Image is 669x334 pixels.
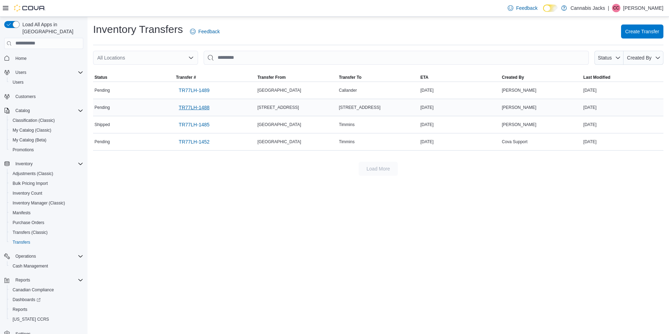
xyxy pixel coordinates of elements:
[13,171,53,176] span: Adjustments (Classic)
[10,286,57,294] a: Canadian Compliance
[13,252,83,260] span: Operations
[10,305,83,314] span: Reports
[10,169,83,178] span: Adjustments (Classic)
[13,106,33,115] button: Catalog
[10,315,83,323] span: Washington CCRS
[13,263,48,269] span: Cash Management
[1,68,86,77] button: Users
[13,276,33,284] button: Reports
[258,75,286,80] span: Transfer From
[175,73,256,82] button: Transfer #
[583,75,610,80] span: Last Modified
[502,88,536,93] span: [PERSON_NAME]
[10,126,54,134] a: My Catalog (Classic)
[13,287,54,293] span: Canadian Compliance
[625,28,659,35] span: Create Transfer
[179,104,210,111] span: TR77LH-1488
[15,108,30,113] span: Catalog
[15,161,33,167] span: Inventory
[13,307,27,312] span: Reports
[516,5,537,12] span: Feedback
[339,122,355,127] span: Timmins
[367,165,390,172] span: Load More
[419,138,500,146] div: [DATE]
[13,190,42,196] span: Inventory Count
[13,297,41,302] span: Dashboards
[93,22,183,36] h1: Inventory Transfers
[15,70,26,75] span: Users
[7,188,86,198] button: Inventory Count
[10,218,47,227] a: Purchase Orders
[612,4,620,12] div: Corey Casola
[10,295,83,304] span: Dashboards
[7,305,86,314] button: Reports
[594,51,624,65] button: Status
[10,286,83,294] span: Canadian Compliance
[502,139,527,145] span: Cova Support
[13,106,83,115] span: Catalog
[15,56,27,61] span: Home
[94,88,110,93] span: Pending
[13,239,30,245] span: Transfers
[10,78,26,86] a: Users
[502,75,524,80] span: Created By
[94,105,110,110] span: Pending
[500,73,582,82] button: Created By
[7,125,86,135] button: My Catalog (Classic)
[7,135,86,145] button: My Catalog (Beta)
[179,138,210,145] span: TR77LH-1452
[15,277,30,283] span: Reports
[187,25,223,39] a: Feedback
[10,305,30,314] a: Reports
[179,121,210,128] span: TR77LH-1485
[13,137,47,143] span: My Catalog (Beta)
[10,136,83,144] span: My Catalog (Beta)
[258,88,301,93] span: [GEOGRAPHIC_DATA]
[13,276,83,284] span: Reports
[15,253,36,259] span: Operations
[10,136,49,144] a: My Catalog (Beta)
[1,275,86,285] button: Reports
[179,87,210,94] span: TR77LH-1489
[10,209,83,217] span: Manifests
[10,218,83,227] span: Purchase Orders
[505,1,540,15] a: Feedback
[7,218,86,228] button: Purchase Orders
[13,54,29,63] a: Home
[256,73,338,82] button: Transfer From
[420,75,428,80] span: ETA
[10,315,52,323] a: [US_STATE] CCRS
[627,55,652,61] span: Created By
[502,122,536,127] span: [PERSON_NAME]
[10,116,58,125] a: Classification (Classic)
[10,262,83,270] span: Cash Management
[176,118,212,132] a: TR77LH-1485
[13,118,55,123] span: Classification (Classic)
[176,100,212,114] a: TR77LH-1488
[1,106,86,116] button: Catalog
[10,78,83,86] span: Users
[10,116,83,125] span: Classification (Classic)
[7,228,86,237] button: Transfers (Classic)
[7,261,86,271] button: Cash Management
[10,228,83,237] span: Transfers (Classic)
[10,209,33,217] a: Manifests
[582,120,663,129] div: [DATE]
[339,105,381,110] span: [STREET_ADDRESS]
[176,83,212,97] a: TR77LH-1489
[10,199,68,207] a: Inventory Manager (Classic)
[10,179,83,188] span: Bulk Pricing Import
[7,295,86,305] a: Dashboards
[582,103,663,112] div: [DATE]
[258,122,301,127] span: [GEOGRAPHIC_DATA]
[13,160,35,168] button: Inventory
[94,139,110,145] span: Pending
[204,51,589,65] input: This is a search bar. After typing your query, hit enter to filter the results lower in the page.
[10,295,43,304] a: Dashboards
[10,146,37,154] a: Promotions
[621,25,663,39] button: Create Transfer
[7,145,86,155] button: Promotions
[10,189,45,197] a: Inventory Count
[13,210,30,216] span: Manifests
